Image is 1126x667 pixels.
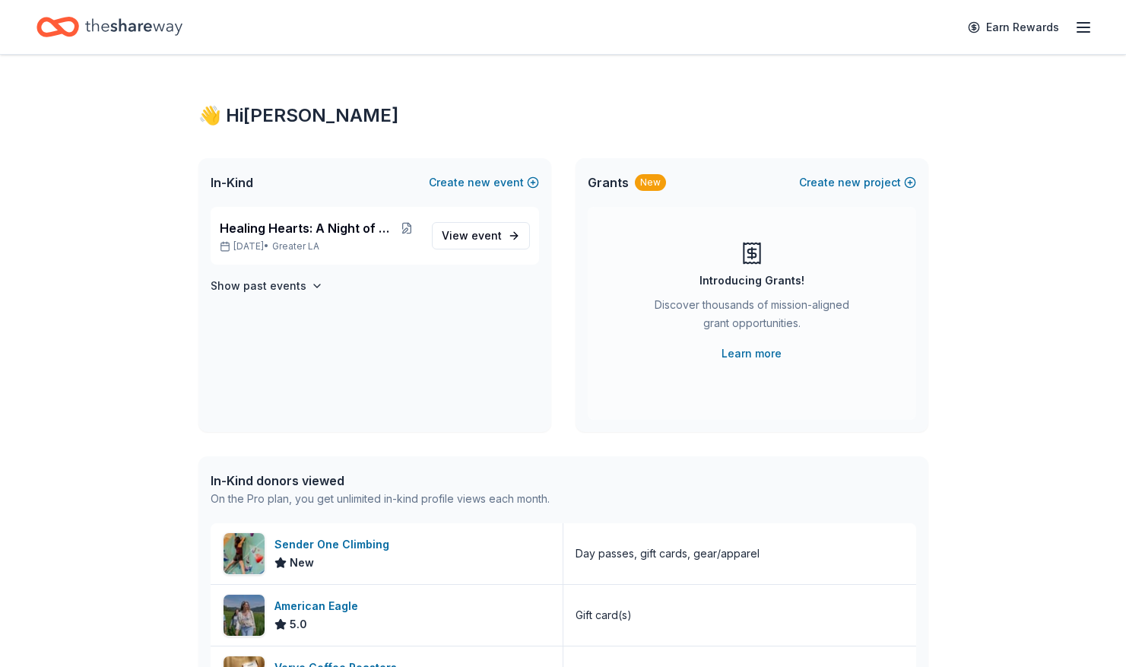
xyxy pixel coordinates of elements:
[432,222,530,249] a: View event
[838,173,861,192] span: new
[649,296,855,338] div: Discover thousands of mission-aligned grant opportunities.
[211,277,323,295] button: Show past events
[272,240,319,253] span: Greater LA
[576,606,632,624] div: Gift card(s)
[274,535,395,554] div: Sender One Climbing
[224,595,265,636] img: Image for American Eagle
[699,272,804,290] div: Introducing Grants!
[799,173,916,192] button: Createnewproject
[211,472,550,490] div: In-Kind donors viewed
[211,173,253,192] span: In-Kind
[468,173,490,192] span: new
[576,545,760,563] div: Day passes, gift cards, gear/apparel
[220,240,420,253] p: [DATE] •
[442,227,502,245] span: View
[290,554,314,572] span: New
[211,277,306,295] h4: Show past events
[429,173,539,192] button: Createnewevent
[635,174,666,191] div: New
[274,597,364,615] div: American Eagle
[220,219,395,237] span: Healing Hearts: A Night of Gratitude
[198,103,928,128] div: 👋 Hi [PERSON_NAME]
[722,345,782,363] a: Learn more
[211,490,550,508] div: On the Pro plan, you get unlimited in-kind profile views each month.
[36,9,182,45] a: Home
[290,615,307,634] span: 5.0
[588,173,629,192] span: Grants
[224,533,265,574] img: Image for Sender One Climbing
[959,14,1068,41] a: Earn Rewards
[471,229,502,242] span: event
